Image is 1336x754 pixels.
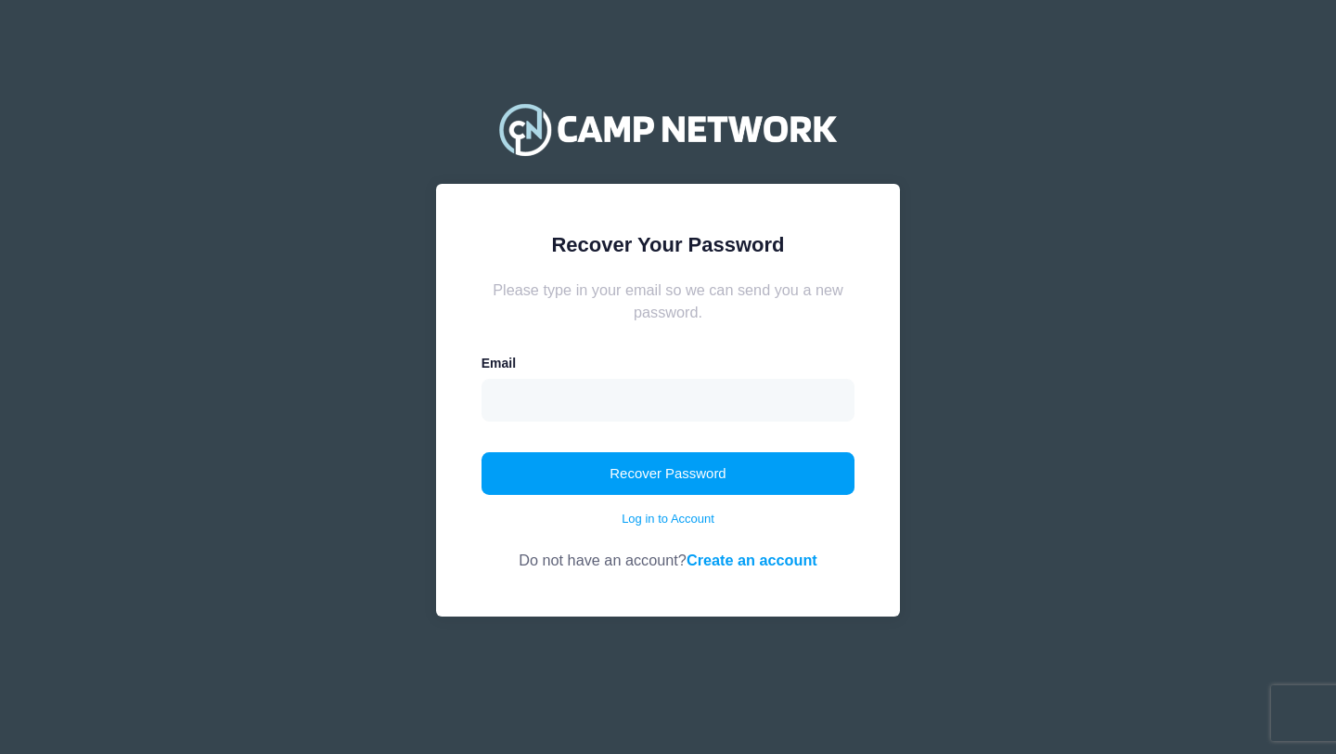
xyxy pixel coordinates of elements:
label: Email [482,354,516,373]
div: Do not have an account? [482,527,855,571]
div: Recover Your Password [482,229,855,260]
a: Log in to Account [622,510,714,528]
button: Recover Password [482,452,855,495]
img: Camp Network [491,92,845,166]
div: Please type in your email so we can send you a new password. [482,279,855,324]
a: Create an account [687,552,817,568]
